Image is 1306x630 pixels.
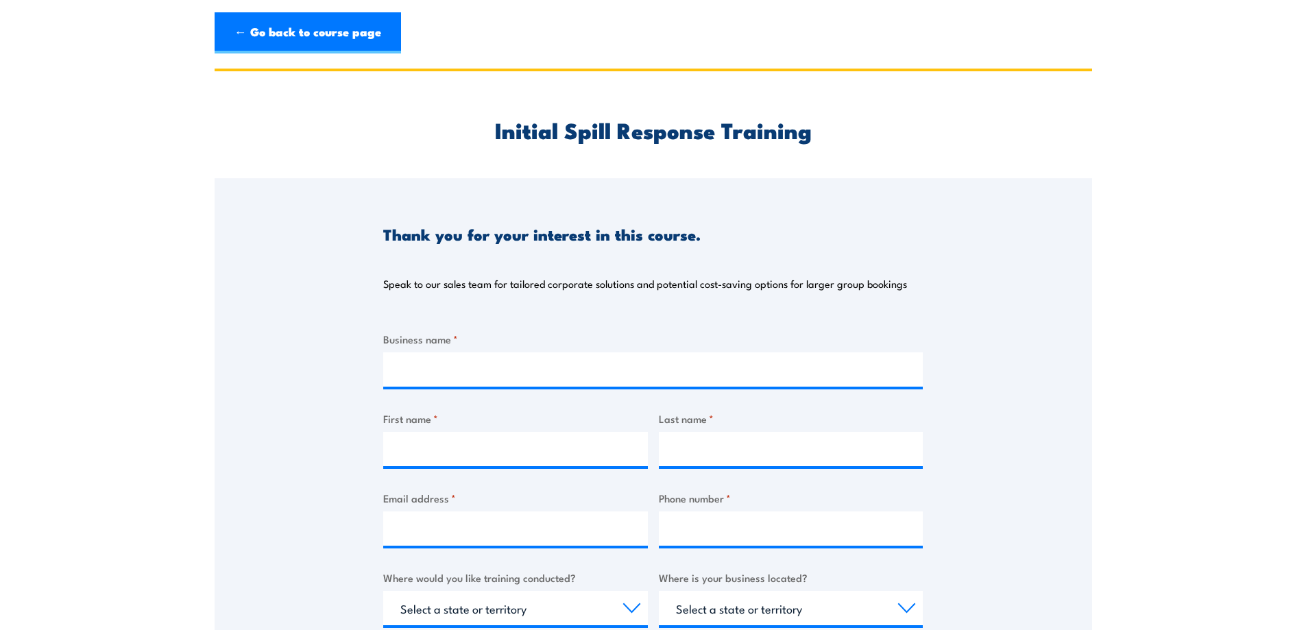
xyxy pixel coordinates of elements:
label: First name [383,411,648,426]
label: Where would you like training conducted? [383,570,648,585]
label: Where is your business located? [659,570,923,585]
a: ← Go back to course page [215,12,401,53]
label: Email address [383,490,648,506]
label: Phone number [659,490,923,506]
h3: Thank you for your interest in this course. [383,226,701,242]
p: Speak to our sales team for tailored corporate solutions and potential cost-saving options for la... [383,277,907,291]
label: Last name [659,411,923,426]
h2: Initial Spill Response Training [383,120,923,139]
label: Business name [383,331,923,347]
